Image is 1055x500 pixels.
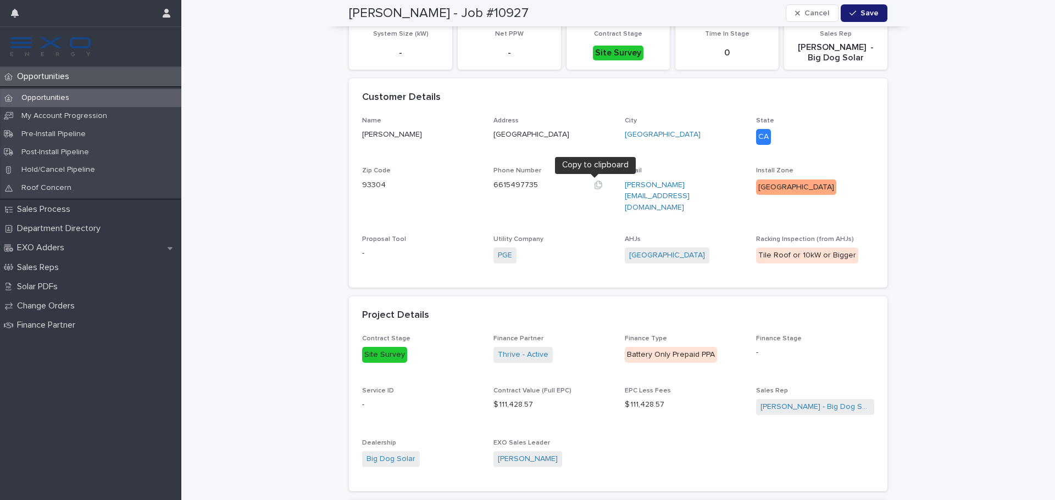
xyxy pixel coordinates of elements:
p: - [362,248,480,259]
p: Opportunities [13,93,78,103]
p: Department Directory [13,223,109,234]
h2: Project Details [362,310,429,322]
a: [PERSON_NAME] [498,453,558,465]
span: Dealership [362,440,396,446]
span: AHJs [625,236,641,243]
a: 6615497735 [493,181,538,189]
p: [PERSON_NAME] - Big Dog Solar [791,42,881,63]
a: PGE [498,250,512,261]
button: Cancel [786,4,839,22]
span: Sales Rep [756,387,788,394]
p: - [756,347,874,358]
span: Contract Stage [594,31,642,37]
h2: [PERSON_NAME] - Job #10927 [349,5,529,21]
span: State [756,117,774,124]
span: Zip Code [362,167,391,174]
span: Finance Partner [493,335,543,342]
p: Change Orders [13,301,84,311]
div: Tile Roof or 10kW or Bigger [756,248,858,263]
p: [GEOGRAPHIC_DATA] [493,129,569,141]
span: Email [625,167,642,174]
a: [PERSON_NAME] - Big Dog Solar [760,401,870,413]
span: Cancel [804,9,829,17]
span: EPC Less Fees [625,387,671,394]
span: Finance Type [625,335,667,342]
p: My Account Progression [13,111,116,121]
div: Site Survey [593,46,643,60]
span: EXO Sales Leader [493,440,550,446]
span: Address [493,117,519,124]
p: - [464,48,554,58]
p: 0 [682,48,772,58]
p: Sales Reps [13,262,68,273]
a: [PERSON_NAME][EMAIL_ADDRESS][DOMAIN_NAME] [625,181,690,212]
span: Service ID [362,387,394,394]
a: [GEOGRAPHIC_DATA] [629,250,705,261]
p: Pre-Install Pipeline [13,130,95,139]
span: Contract Value (Full EPC) [493,387,571,394]
p: Sales Process [13,204,79,215]
span: Net PPW [495,31,524,37]
a: [GEOGRAPHIC_DATA] [625,129,701,141]
p: [PERSON_NAME] [362,129,480,141]
span: Time In Stage [705,31,749,37]
p: $ 111,428.57 [625,399,743,411]
div: [GEOGRAPHIC_DATA] [756,179,836,195]
span: Save [860,9,879,17]
div: CA [756,129,771,145]
p: 93304 [362,179,480,191]
span: System Size (kW) [373,31,429,37]
div: Battery Only Prepaid PPA [625,347,717,363]
span: Sales Rep [820,31,852,37]
img: FKS5r6ZBThi8E5hshIGi [9,36,92,58]
p: $ 111,428.57 [493,399,612,411]
p: Roof Concern [13,183,80,193]
a: Thrive - Active [498,349,548,361]
p: Post-Install Pipeline [13,148,98,157]
p: Finance Partner [13,320,84,330]
span: City [625,117,637,124]
a: Big Dog Solar [367,453,415,465]
div: Site Survey [362,347,407,363]
span: Phone Number [493,167,541,174]
p: - [362,399,364,411]
p: EXO Adders [13,243,73,253]
span: Install Zone [756,167,793,174]
span: Proposal Tool [362,236,406,243]
span: Contract Stage [362,335,410,342]
button: Save [841,4,887,22]
span: Name [362,117,381,124]
p: - [356,48,446,58]
h2: Customer Details [362,92,441,104]
p: Opportunities [13,71,78,82]
span: Utility Company [493,236,543,243]
p: Solar PDFs [13,282,66,292]
p: Hold/Cancel Pipeline [13,165,104,175]
span: Racking Inspection (from AHJs) [756,236,854,243]
span: Finance Stage [756,335,802,342]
